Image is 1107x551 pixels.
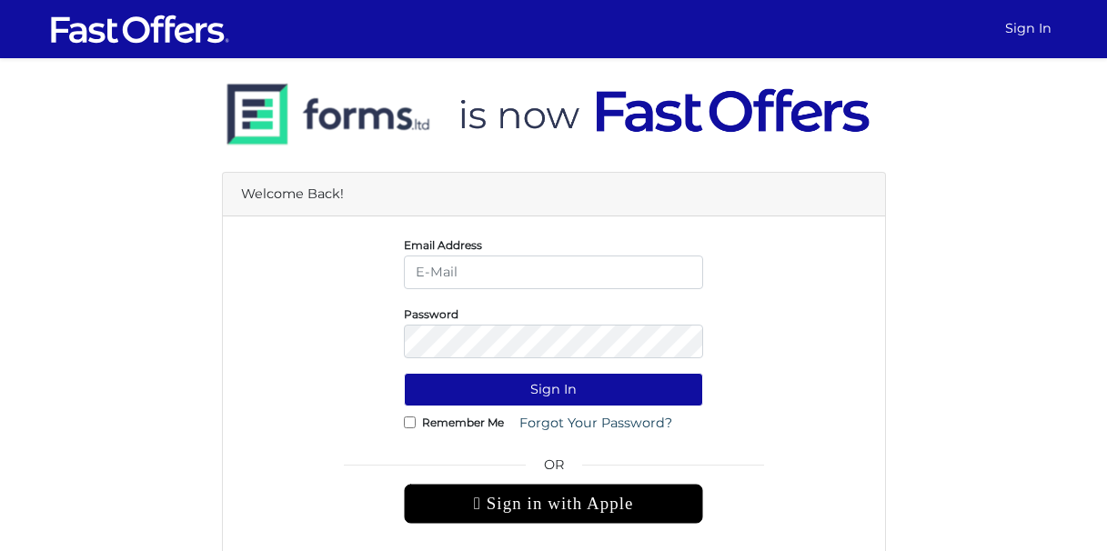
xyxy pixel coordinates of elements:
[404,373,703,406] button: Sign In
[404,484,703,524] div: Sign in with Apple
[508,406,684,440] a: Forgot Your Password?
[422,420,504,425] label: Remember Me
[998,11,1059,46] a: Sign In
[404,312,458,316] label: Password
[404,255,703,289] input: E-Mail
[404,455,703,484] span: OR
[223,173,885,216] div: Welcome Back!
[404,243,482,247] label: Email Address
